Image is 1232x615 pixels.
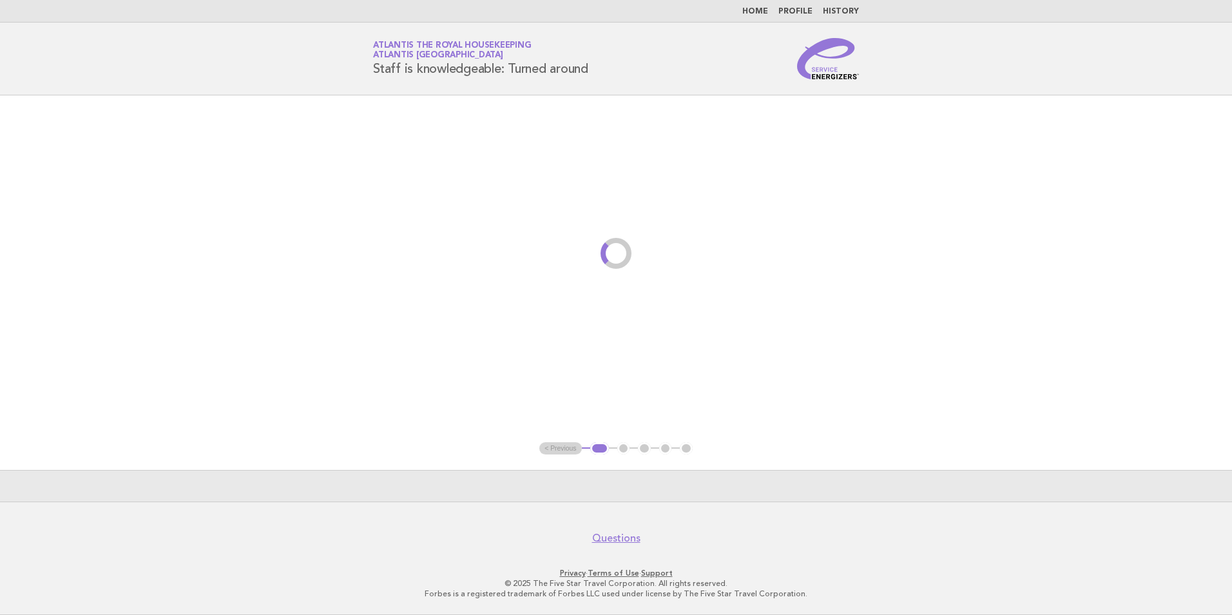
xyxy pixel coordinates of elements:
h1: Staff is knowledgeable: Turned around [373,42,588,75]
p: © 2025 The Five Star Travel Corporation. All rights reserved. [222,578,1010,589]
img: Service Energizers [797,38,859,79]
a: Atlantis the Royal HousekeepingAtlantis [GEOGRAPHIC_DATA] [373,41,531,59]
a: History [823,8,859,15]
a: Terms of Use [588,569,639,578]
a: Home [742,8,768,15]
a: Support [641,569,673,578]
a: Profile [778,8,813,15]
p: · · [222,568,1010,578]
a: Privacy [560,569,586,578]
span: Atlantis [GEOGRAPHIC_DATA] [373,52,503,60]
p: Forbes is a registered trademark of Forbes LLC used under license by The Five Star Travel Corpora... [222,589,1010,599]
a: Questions [592,532,640,545]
